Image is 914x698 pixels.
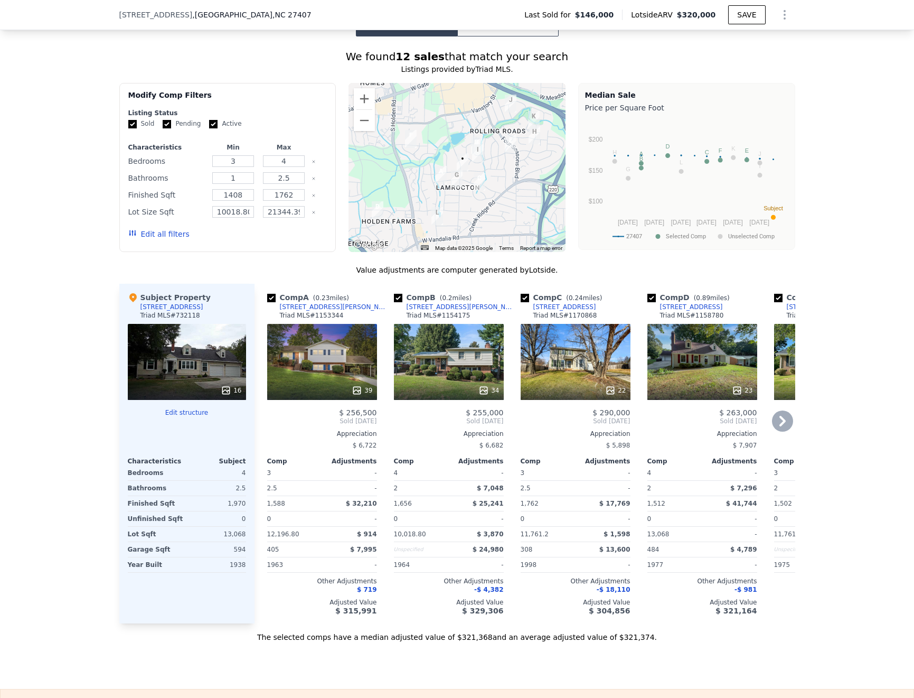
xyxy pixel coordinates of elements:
[639,155,643,162] text: B
[466,408,503,417] span: $ 255,000
[521,500,539,507] span: 1,762
[267,546,279,553] span: 405
[774,292,860,303] div: Comp E
[267,531,299,538] span: 12,196.80
[585,90,788,100] div: Median Sale
[606,442,630,449] span: $ 5,898
[407,303,516,311] div: [STREET_ADDRESS][PERSON_NAME]
[478,385,499,396] div: 34
[774,4,795,25] button: Show Options
[119,623,795,643] div: The selected comps have a median adjusted value of $321,368 and an average adjusted value of $321...
[521,598,630,607] div: Adjusted Value
[140,303,203,311] div: [STREET_ADDRESS]
[521,292,607,303] div: Comp C
[128,188,206,202] div: Finished Sqft
[394,430,504,438] div: Appreciation
[774,481,827,496] div: 2
[774,457,829,466] div: Comp
[351,238,386,252] a: Open this area in Google Maps (opens a new window)
[312,210,316,215] button: Clear
[394,531,426,538] span: 10,018.80
[128,109,327,117] div: Listing Status
[704,527,757,542] div: -
[588,167,602,174] text: $150
[521,481,573,496] div: 2.5
[578,557,630,572] div: -
[521,546,533,553] span: 308
[394,417,504,425] span: Sold [DATE]
[528,111,540,129] div: 2302 Lourance Blvd
[521,469,525,477] span: 3
[128,119,155,128] label: Sold
[189,481,246,496] div: 2.5
[578,481,630,496] div: -
[192,10,311,20] span: , [GEOGRAPHIC_DATA]
[787,311,851,320] div: Triad MLS # 1179341
[631,10,676,20] span: Lotside ARV
[128,457,187,466] div: Characteristics
[647,430,757,438] div: Appreciation
[128,481,185,496] div: Bathrooms
[457,153,468,171] div: 2333 Pinecroft Rd
[128,466,185,480] div: Bedrooms
[394,577,504,585] div: Other Adjustments
[749,219,769,226] text: [DATE]
[733,442,757,449] span: $ 7,907
[774,303,850,311] a: [STREET_ADDRESS]
[745,147,748,154] text: E
[128,542,185,557] div: Garage Sqft
[267,430,377,438] div: Appreciation
[758,151,761,157] text: J
[140,311,200,320] div: Triad MLS # 732118
[324,481,377,496] div: -
[647,457,702,466] div: Comp
[533,311,597,320] div: Triad MLS # 1170868
[128,496,185,511] div: Finished Sqft
[774,500,792,507] span: 1,502
[521,577,630,585] div: Other Adjustments
[394,542,447,557] div: Unspecified
[521,557,573,572] div: 1998
[704,466,757,480] div: -
[128,90,327,109] div: Modify Comp Filters
[128,557,185,572] div: Year Built
[324,466,377,480] div: -
[704,511,757,526] div: -
[647,531,670,538] span: 13,068
[597,586,630,593] span: -$ 18,110
[477,485,503,492] span: $ 7,048
[533,303,596,311] div: [STREET_ADDRESS]
[119,49,795,64] div: We found that match your search
[128,292,211,303] div: Subject Property
[696,219,717,226] text: [DATE]
[435,166,447,184] div: 2819 Kilbourne Dr
[405,130,417,148] div: 3107 Farmington Dr
[312,176,316,181] button: Clear
[647,557,700,572] div: 1977
[451,557,504,572] div: -
[774,598,884,607] div: Adjusted Value
[421,245,428,250] button: Keyboard shortcuts
[774,557,827,572] div: 1975
[394,557,447,572] div: 1964
[696,294,710,302] span: 0.89
[472,144,484,162] div: 2802 Dulaire Rd
[647,292,734,303] div: Comp D
[189,496,246,511] div: 1,970
[521,515,525,523] span: 0
[774,515,778,523] span: 0
[272,11,312,19] span: , NC 27407
[372,201,383,219] div: 3311 Ryderwood Dr
[209,119,241,128] label: Active
[128,120,137,128] input: Sold
[451,466,504,480] div: -
[128,511,185,526] div: Unfinished Sqft
[589,607,630,615] span: $ 304,856
[280,303,390,311] div: [STREET_ADDRESS][PERSON_NAME]
[473,500,504,507] span: $ 25,241
[647,481,700,496] div: 2
[189,527,246,542] div: 13,068
[431,207,443,225] div: 2719 Pine Lake Dr
[357,531,377,538] span: $ 914
[734,586,757,593] span: -$ 981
